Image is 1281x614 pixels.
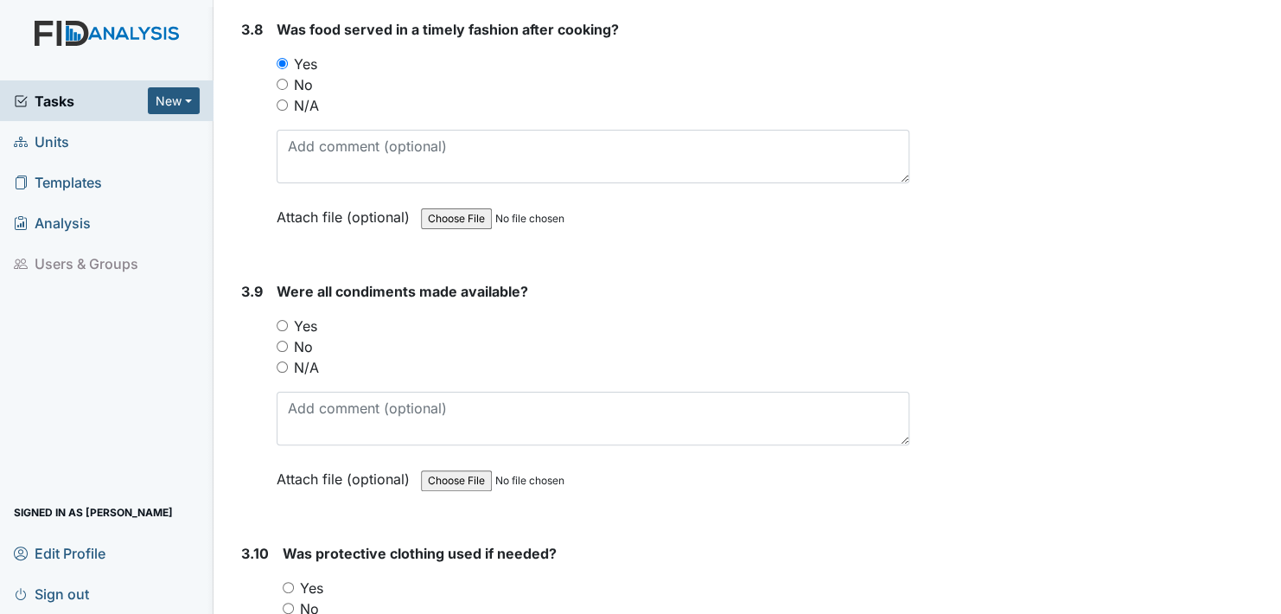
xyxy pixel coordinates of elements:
[283,582,294,593] input: Yes
[277,341,288,352] input: No
[277,58,288,69] input: Yes
[294,357,319,378] label: N/A
[14,91,148,112] a: Tasks
[294,336,313,357] label: No
[277,79,288,90] input: No
[14,209,91,236] span: Analysis
[283,545,557,562] span: Was protective clothing used if needed?
[277,320,288,331] input: Yes
[277,197,417,227] label: Attach file (optional)
[14,128,69,155] span: Units
[148,87,200,114] button: New
[300,578,323,598] label: Yes
[277,99,288,111] input: N/A
[294,95,319,116] label: N/A
[294,74,313,95] label: No
[241,543,269,564] label: 3.10
[241,281,263,302] label: 3.9
[14,540,105,566] span: Edit Profile
[294,316,317,336] label: Yes
[14,499,173,526] span: Signed in as [PERSON_NAME]
[241,19,263,40] label: 3.8
[283,603,294,614] input: No
[14,169,102,195] span: Templates
[277,361,288,373] input: N/A
[277,21,619,38] span: Was food served in a timely fashion after cooking?
[277,459,417,489] label: Attach file (optional)
[14,580,89,607] span: Sign out
[277,283,528,300] span: Were all condiments made available?
[294,54,317,74] label: Yes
